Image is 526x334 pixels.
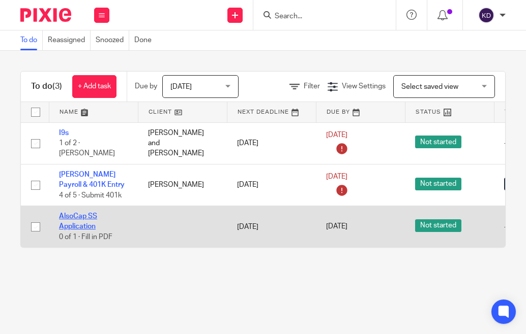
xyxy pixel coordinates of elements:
img: svg%3E [478,7,494,23]
img: Pixie [20,8,71,22]
td: [PERSON_NAME] [138,164,227,206]
span: 0 of 1 · Fill in PDF [59,233,112,241]
a: [PERSON_NAME] Payroll & 401K Entry [59,171,125,188]
span: [DATE] [326,223,347,230]
span: (3) [52,82,62,90]
td: [DATE] [227,164,316,206]
span: Filter [304,83,320,90]
span: [DATE] [170,83,192,90]
span: [DATE] [326,174,347,181]
a: I9s [59,129,69,137]
span: 4 of 5 · Submit 401k [59,192,122,199]
span: 1 of 2 · [PERSON_NAME] [59,140,115,157]
span: [DATE] [326,131,347,139]
span: Not started [415,136,461,148]
a: Snoozed [96,30,129,50]
h1: To do [31,81,62,92]
td: [PERSON_NAME] and [PERSON_NAME] [138,122,227,164]
input: Search [274,12,365,21]
a: Reassigned [48,30,91,50]
a: AlsoCap SS Application [59,213,97,230]
span: Not started [415,219,461,232]
td: [DATE] [227,122,316,164]
p: Due by [135,81,157,91]
a: Done [134,30,157,50]
span: Not started [415,178,461,190]
a: + Add task [72,75,116,98]
a: To do [20,30,43,50]
span: Select saved view [401,83,458,90]
td: [DATE] [227,206,316,248]
span: View Settings [342,83,386,90]
span: Tags [505,109,522,115]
